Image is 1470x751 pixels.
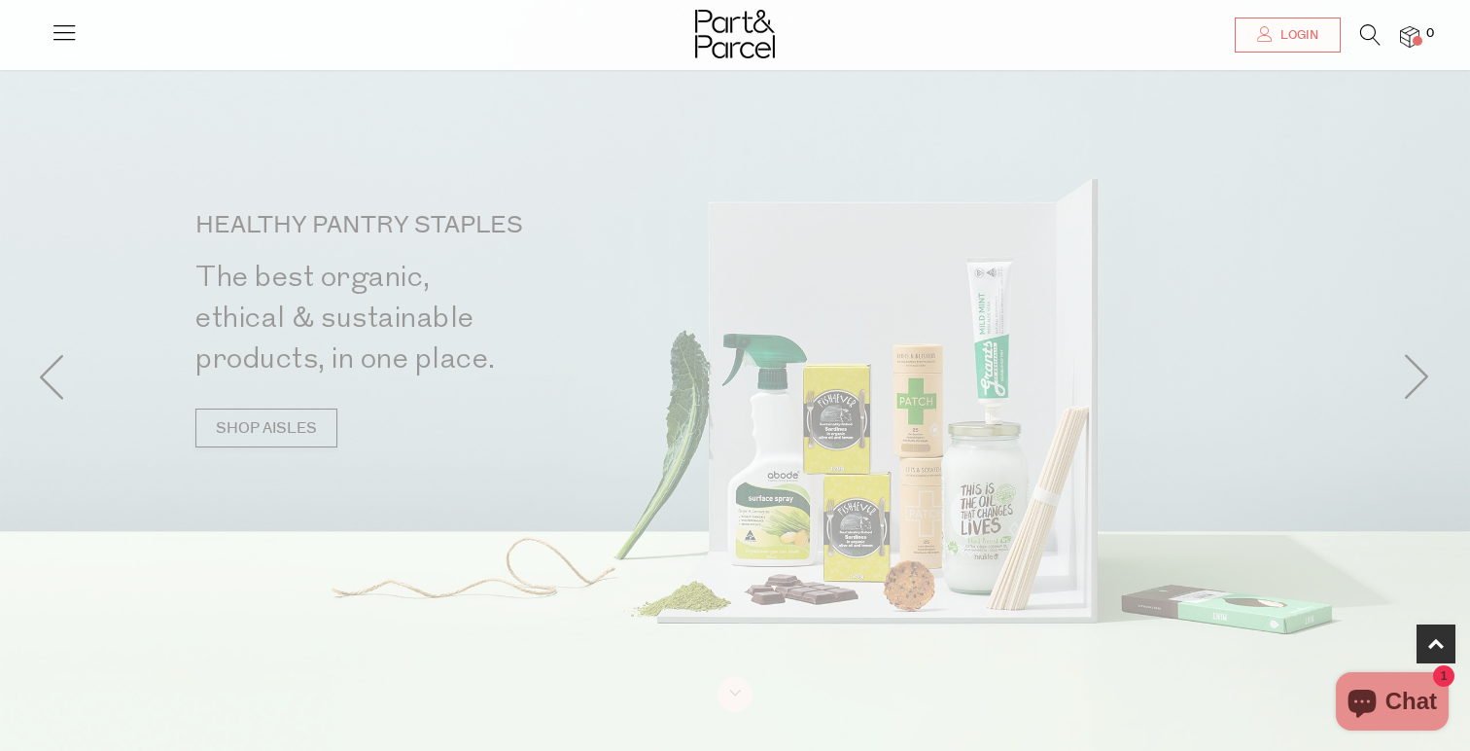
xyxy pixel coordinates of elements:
[195,409,337,447] a: SHOP AISLES
[1421,25,1439,43] span: 0
[195,214,743,237] p: HEALTHY PANTRY STAPLES
[1235,18,1341,53] a: Login
[195,257,743,379] h2: The best organic, ethical & sustainable products, in one place.
[1330,672,1454,735] inbox-online-store-chat: Shopify online store chat
[1400,26,1419,47] a: 0
[695,10,775,58] img: Part&Parcel
[1276,27,1318,44] span: Login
